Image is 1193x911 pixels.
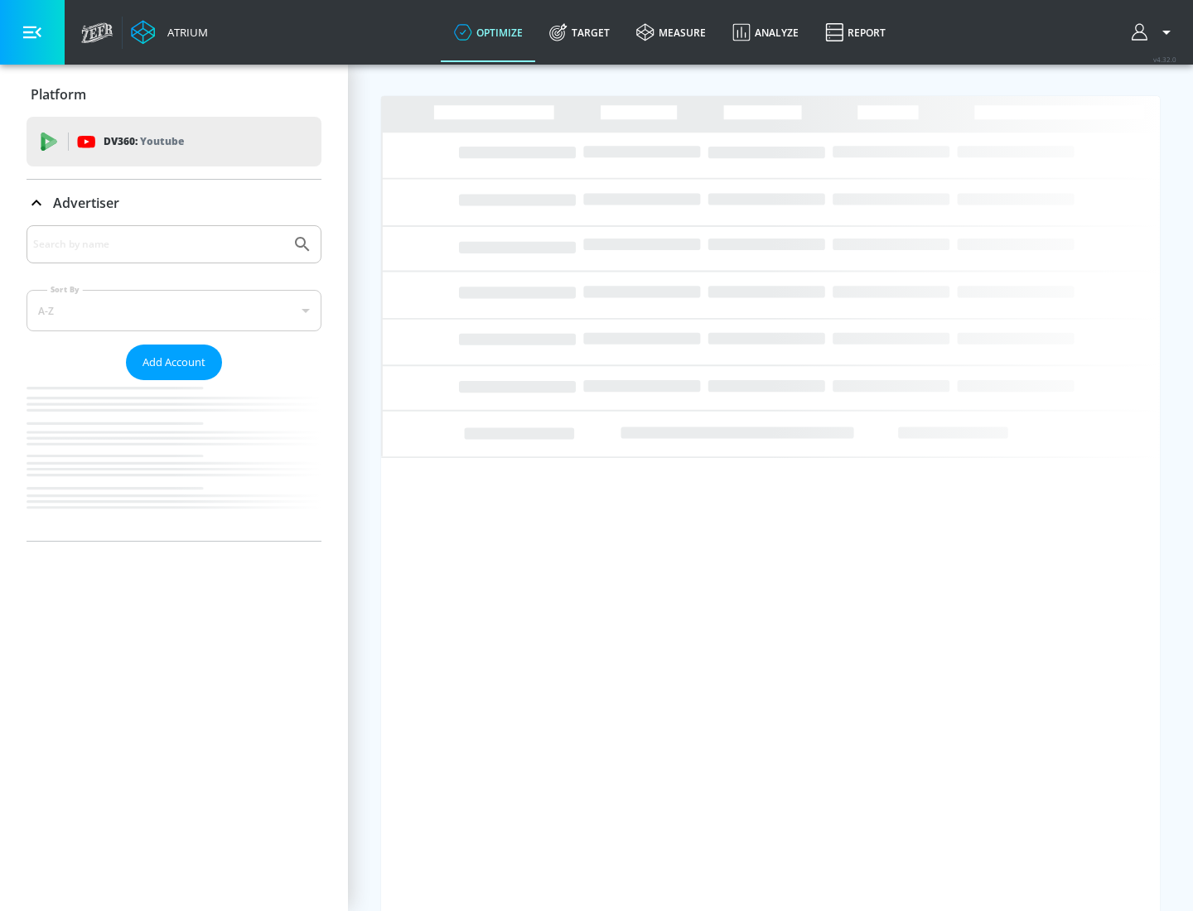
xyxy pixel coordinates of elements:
[27,180,321,226] div: Advertiser
[27,71,321,118] div: Platform
[142,353,205,372] span: Add Account
[27,225,321,541] div: Advertiser
[161,25,208,40] div: Atrium
[719,2,812,62] a: Analyze
[441,2,536,62] a: optimize
[126,345,222,380] button: Add Account
[104,133,184,151] p: DV360:
[53,194,119,212] p: Advertiser
[27,380,321,541] nav: list of Advertiser
[27,290,321,331] div: A-Z
[131,20,208,45] a: Atrium
[27,117,321,166] div: DV360: Youtube
[47,284,83,295] label: Sort By
[812,2,899,62] a: Report
[536,2,623,62] a: Target
[623,2,719,62] a: measure
[33,234,284,255] input: Search by name
[31,85,86,104] p: Platform
[1153,55,1176,64] span: v 4.32.0
[140,133,184,150] p: Youtube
